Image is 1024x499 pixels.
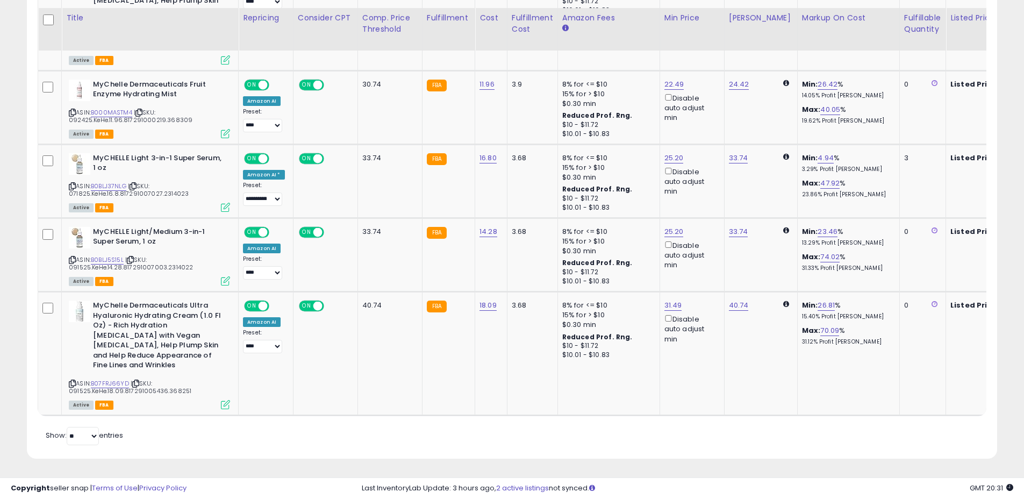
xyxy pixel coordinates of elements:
[802,104,821,115] b: Max:
[802,92,891,99] p: 14.05% Profit [PERSON_NAME]
[729,300,749,311] a: 40.74
[479,79,495,90] a: 11.96
[245,154,259,163] span: ON
[91,108,132,117] a: B000MASTM4
[820,178,840,189] a: 47.92
[802,338,891,346] p: 31.12% Profit [PERSON_NAME]
[562,194,651,203] div: $10 - $11.72
[802,326,891,346] div: %
[362,301,414,310] div: 40.74
[562,6,651,15] div: $10.01 - $10.83
[479,226,497,237] a: 14.28
[562,246,651,256] div: $0.30 min
[243,182,285,206] div: Preset:
[562,163,651,173] div: 15% for > $10
[69,153,230,211] div: ASIN:
[95,56,113,65] span: FBA
[562,258,633,267] b: Reduced Prof. Rng.
[69,227,90,248] img: 31rCKZE4a4L._SL40_.jpg
[69,203,94,212] span: All listings currently available for purchase on Amazon
[512,153,549,163] div: 3.68
[904,301,937,310] div: 0
[362,153,414,163] div: 33.74
[69,182,189,198] span: | SKU: 071825.KeHe.16.8.817291007027.2314023
[300,302,313,311] span: ON
[243,244,281,253] div: Amazon AI
[11,483,50,493] strong: Copyright
[802,117,891,125] p: 19.62% Profit [PERSON_NAME]
[69,301,230,408] div: ASIN:
[91,255,124,265] a: B0BLJ5S15L
[802,313,891,320] p: 15.40% Profit [PERSON_NAME]
[562,341,651,351] div: $10 - $11.72
[243,317,281,327] div: Amazon AI
[562,320,651,330] div: $0.30 min
[46,430,123,440] span: Show: entries
[245,80,259,89] span: ON
[802,239,891,247] p: 13.29% Profit [PERSON_NAME]
[92,483,138,493] a: Terms of Use
[562,237,651,246] div: 15% for > $10
[562,99,651,109] div: $0.30 min
[904,227,937,237] div: 0
[664,92,716,123] div: Disable auto adjust min
[69,80,230,137] div: ASIN:
[562,277,651,286] div: $10.01 - $10.83
[243,170,285,180] div: Amazon AI *
[562,130,651,139] div: $10.01 - $10.83
[322,228,339,237] span: OFF
[802,179,891,198] div: %
[268,302,285,311] span: OFF
[512,227,549,237] div: 3.68
[664,239,716,270] div: Disable auto adjust min
[512,301,549,310] div: 3.68
[479,12,503,24] div: Cost
[904,153,937,163] div: 3
[802,252,821,262] b: Max:
[802,105,891,125] div: %
[362,12,418,35] div: Comp. Price Threshold
[95,277,113,286] span: FBA
[362,483,1013,494] div: Last InventoryLab Update: 3 hours ago, not synced.
[802,265,891,272] p: 31.33% Profit [PERSON_NAME]
[950,300,999,310] b: Listed Price:
[496,483,549,493] a: 2 active listings
[245,302,259,311] span: ON
[243,96,281,106] div: Amazon AI
[93,80,224,102] b: MyChelle Dermaceuticals Fruit Enzyme Hydrating Mist
[562,153,651,163] div: 8% for <= $10
[729,153,748,163] a: 33.74
[66,12,234,24] div: Title
[298,12,353,24] div: Consider CPT
[562,120,651,130] div: $10 - $11.72
[950,153,999,163] b: Listed Price:
[802,227,891,247] div: %
[322,80,339,89] span: OFF
[69,130,94,139] span: All listings currently available for purchase on Amazon
[562,89,651,99] div: 15% for > $10
[69,153,90,175] img: 31LWTBaTMBL._SL40_.jpg
[69,227,230,284] div: ASIN:
[820,104,840,115] a: 40.05
[322,302,339,311] span: OFF
[950,79,999,89] b: Listed Price:
[362,227,414,237] div: 33.74
[512,80,549,89] div: 3.9
[562,203,651,212] div: $10.01 - $10.83
[69,301,90,322] img: 31hy6RWssGL._SL40_.jpg
[95,401,113,410] span: FBA
[243,255,285,280] div: Preset:
[904,12,941,35] div: Fulfillable Quantity
[664,313,716,344] div: Disable auto adjust min
[268,154,285,163] span: OFF
[562,111,633,120] b: Reduced Prof. Rng.
[562,268,651,277] div: $10 - $11.72
[479,300,497,311] a: 18.09
[93,153,224,176] b: MyCHELLE Light 3-in-1 Super Serum, 1 oz
[562,12,655,24] div: Amazon Fees
[322,154,339,163] span: OFF
[69,56,94,65] span: All listings currently available for purchase on Amazon
[664,12,720,24] div: Min Price
[818,226,837,237] a: 23.46
[820,252,840,262] a: 74.02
